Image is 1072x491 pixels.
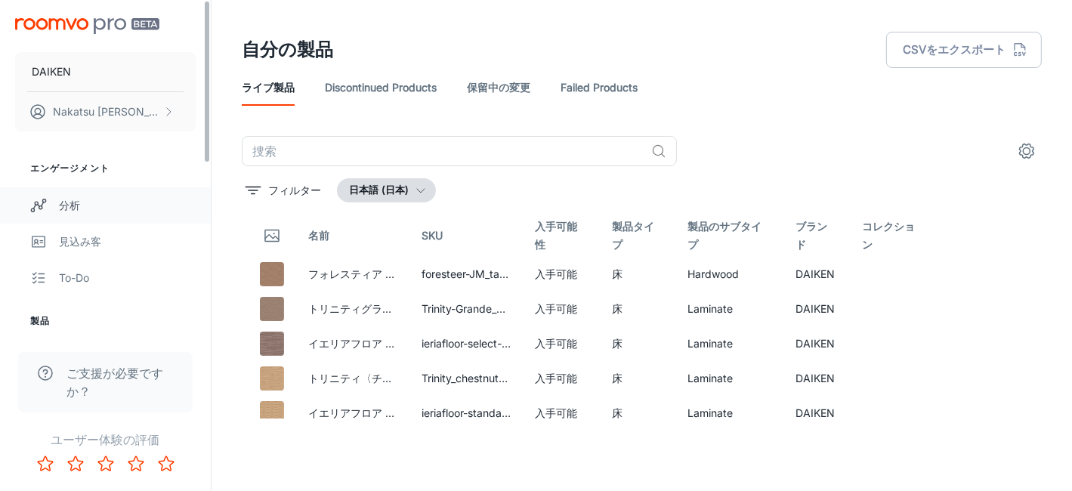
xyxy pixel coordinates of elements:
th: 製品タイプ [600,215,676,257]
th: コレクション [850,215,942,257]
button: Nakatsu [PERSON_NAME] [15,92,196,131]
td: DAIKEN [783,396,850,431]
p: トリニティグランデ〈ウォールナット柄（グレー色）〉 [308,301,397,317]
td: 床 [600,396,676,431]
button: DAIKEN [15,52,196,91]
h1: 自分の製品 [242,36,333,63]
p: トリニティ〈チェスナット柄〉 [308,370,397,387]
td: 入手可能 [523,396,600,431]
a: 保留中の変更 [467,69,530,106]
td: ieriafloor-select-premiumwoodpattern_charcoalbrown_PC [409,326,523,361]
td: DAIKEN [783,292,850,326]
button: filter [242,178,325,202]
p: ユーザー体験の評価 [12,431,199,449]
td: 床 [600,292,676,326]
td: ieriafloor-standard _lightocher_MA [409,396,523,431]
td: 床 [600,361,676,396]
button: Rate 5 star [151,449,181,479]
td: DAIKEN [783,326,850,361]
th: 製品のサブタイプ [675,215,783,257]
td: foresteer-JM_taupegray [409,257,523,292]
div: 見込み客 [59,233,196,250]
p: フォレスティア [PERSON_NAME]〈トープグレー色〉 [308,266,397,283]
button: CSVをエクスポート [886,32,1042,68]
td: 入手可能 [523,361,600,396]
td: 入手可能 [523,326,600,361]
button: settings [1012,136,1042,166]
div: To-do [59,270,196,286]
th: 名前 [296,215,409,257]
td: DAIKEN [783,257,850,292]
button: Rate 1 star [30,449,60,479]
div: 分析 [59,197,196,214]
td: 入手可能 [523,257,600,292]
p: イエリアフロア スタンダード〈ライトオーカー柄〉 [308,405,397,422]
input: 捜索 [242,136,645,166]
a: Discontinued Products [325,69,437,106]
td: Trinity_chestnut_33 [409,361,523,396]
svg: Thumbnail [263,227,281,245]
td: Trinity-Grande_walnut_gray_71 [409,292,523,326]
td: Hardwood [675,257,783,292]
a: Failed Products [561,69,638,106]
button: 日本語 (日本) [337,178,436,202]
td: Laminate [675,326,783,361]
button: Rate 2 star [60,449,91,479]
span: ご支援が必要ですか？ [66,364,175,400]
button: Rate 3 star [91,449,121,479]
td: 床 [600,326,676,361]
p: DAIKEN [32,63,71,80]
img: Roomvo PRO Beta [15,18,159,34]
th: SKU [409,215,523,257]
td: 床 [600,257,676,292]
td: Laminate [675,292,783,326]
th: ブランド [783,215,850,257]
td: Laminate [675,396,783,431]
a: ライブ製品 [242,69,295,106]
button: Rate 4 star [121,449,151,479]
p: Nakatsu [PERSON_NAME] [53,103,159,120]
td: Laminate [675,361,783,396]
th: 入手可能性 [523,215,600,257]
td: 入手可能 [523,292,600,326]
td: DAIKEN [783,361,850,396]
p: イエリアフロア セレクト プレミアムウッド柄〈チャコールブラウン柄〉 [308,335,397,352]
p: フィルター [268,182,321,199]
